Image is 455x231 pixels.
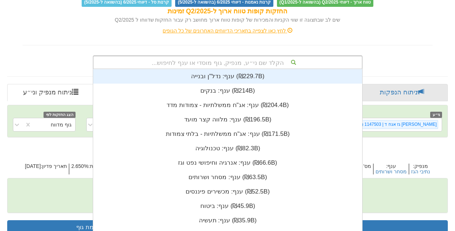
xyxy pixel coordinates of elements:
[376,169,407,174] button: מסחר ושרותים
[17,27,438,34] div: לחץ כאן לצפייה בתאריכי הדיווחים האחרונים של כל הגופים
[23,7,433,16] div: החזקות קופות טווח ארוך ל-Q2/2025 זמינות
[430,112,442,118] span: ני״ע
[409,164,432,175] h5: מנפיק :
[94,56,362,68] div: הקלד שם ני״ע, מנפיק, גוף מוסדי או ענף לחיפוש...
[356,84,448,101] a: ניתוח הנפקות
[346,120,438,129] div: [PERSON_NAME] גז אגח ד | 1147503 (₪1.2B)
[7,84,94,101] a: ניתוח מנפיק וני״ע
[93,170,362,185] div: ענף: ‏מסחר ושרותים ‎(₪63.5B)‎
[93,199,362,213] div: ענף: ‏ביטוח ‎(₪45.9B)‎
[51,121,72,128] div: גוף מדווח
[7,145,448,156] h2: [PERSON_NAME] גז אגח ד | 1147503 - ניתוח ני״ע
[93,112,362,127] div: ענף: ‏מלווה קצר מועד ‎(₪196.5B)‎
[69,164,103,175] h5: ריבית : 2.650%
[93,156,362,170] div: ענף: ‏אנרגיה וחיפושי נפט וגז ‎(₪66.6B)‎
[93,213,362,228] div: ענף: ‏תעשיה ‎(₪35.9B)‎
[13,224,217,231] h3: קניות ומכירות בולטות ברמת גוף
[44,112,75,118] span: הצג החזקות לפי
[93,127,362,141] div: ענף: ‏אג"ח ממשלתיות - בלתי צמודות ‎(₪171.5B)‎
[373,164,409,175] h5: ענף :
[93,141,362,156] div: ענף: ‏טכנולוגיה ‎(₪82.3B)‎
[411,169,430,174] button: נתיבי הגז
[23,16,433,23] div: שים לב שבתצוגה זו שווי הקניות והמכירות של קופות טווח ארוך מחושב רק עבור החזקות שדווחו ל Q2/2025
[93,84,362,98] div: ענף: ‏בנקים ‎(₪214B)‎
[93,69,362,84] div: ענף: ‏נדל"ן ובנייה ‎(₪229.7B)‎
[93,98,362,112] div: ענף: ‏אג"ח ממשלתיות - צמודות מדד ‎(₪204.4B)‎
[23,164,69,175] h5: תאריך פדיון : [DATE]
[93,185,362,199] div: ענף: ‏מכשירים פיננסים ‎(₪52.5B)‎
